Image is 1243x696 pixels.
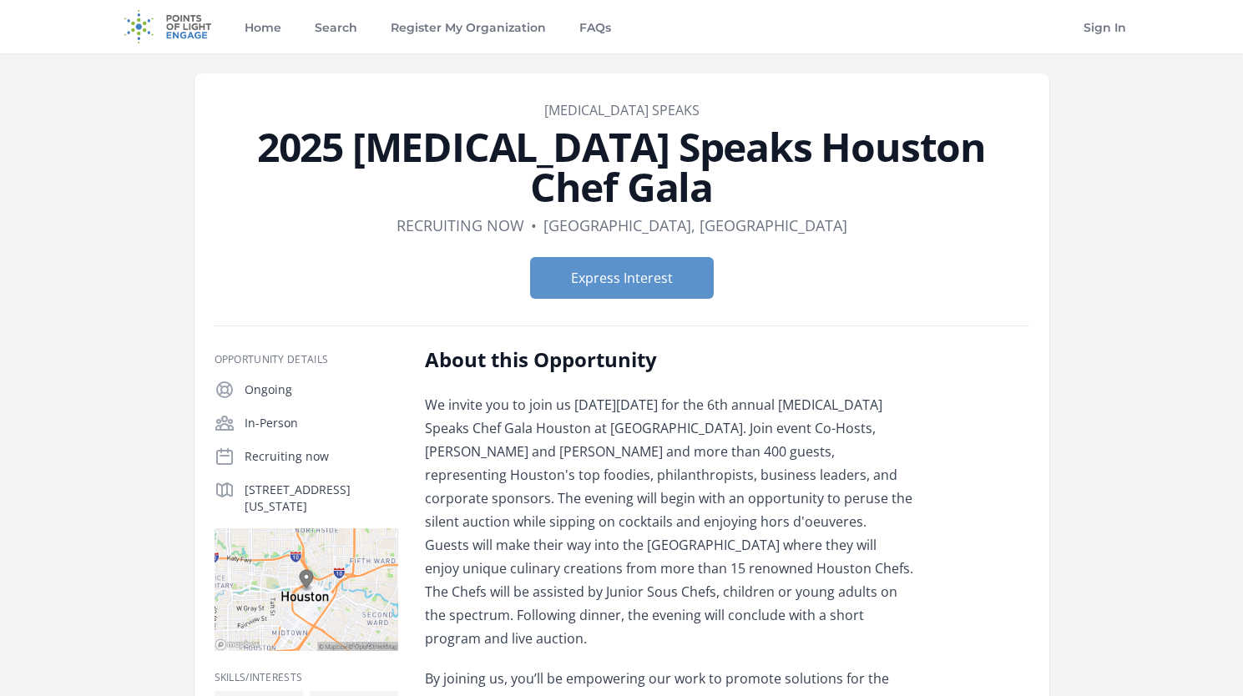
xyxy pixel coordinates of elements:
h2: About this Opportunity [425,346,913,373]
button: Express Interest [530,257,714,299]
h3: Skills/Interests [215,671,398,684]
dd: Recruiting now [397,214,524,237]
p: Recruiting now [245,448,398,465]
h3: Opportunity Details [215,353,398,366]
dd: [GEOGRAPHIC_DATA], [GEOGRAPHIC_DATA] [543,214,847,237]
p: Ongoing [245,381,398,398]
a: [MEDICAL_DATA] Speaks [544,101,700,119]
p: [STREET_ADDRESS][US_STATE] [245,482,398,515]
img: Map [215,528,398,651]
h1: 2025 [MEDICAL_DATA] Speaks Houston Chef Gala [215,127,1029,207]
p: In-Person [245,415,398,431]
p: We invite you to join us [DATE][DATE] for the 6th annual [MEDICAL_DATA] Speaks Chef Gala Houston ... [425,393,913,650]
div: • [531,214,537,237]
